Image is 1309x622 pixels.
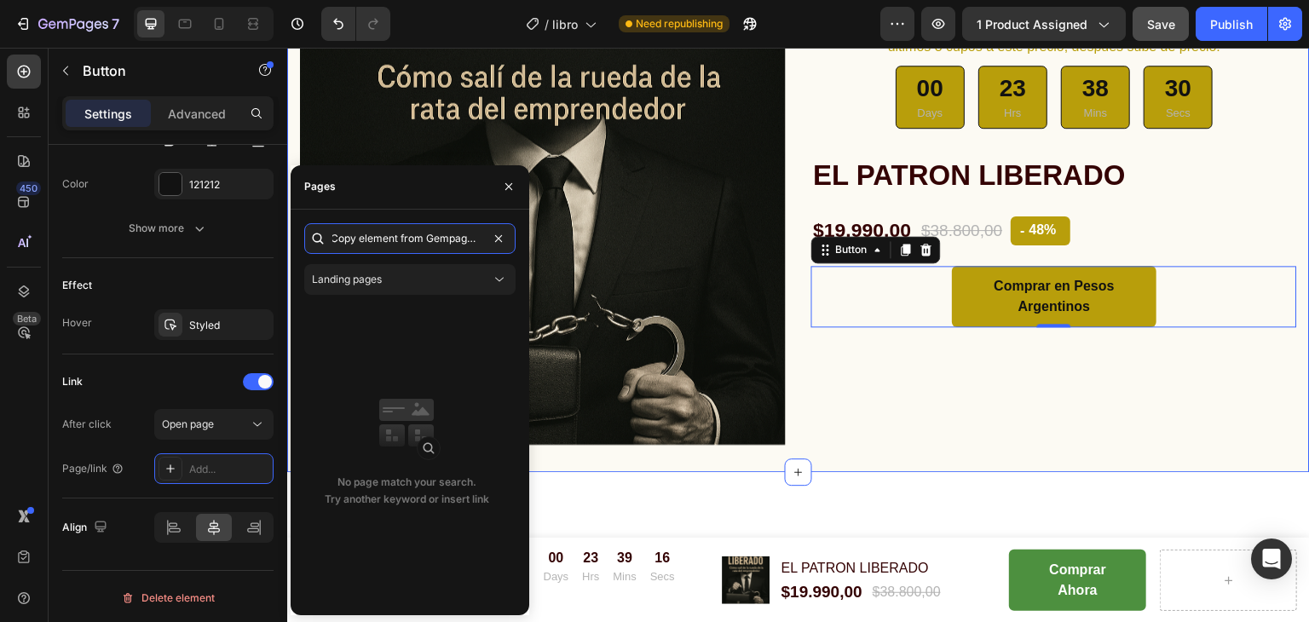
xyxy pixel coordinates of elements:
div: $38.800,00 [632,171,717,196]
button: <p>Comprar en Pesos Argentinos</p> [665,218,869,279]
p: Secs [363,521,388,538]
div: $38.800,00 [584,534,655,556]
div: Styled [189,318,269,333]
div: Button [545,194,584,210]
p: Advanced [168,105,226,123]
p: Mins [326,521,349,538]
div: 23 [295,500,312,521]
div: Page/link [62,461,124,476]
p: 7 [112,14,119,34]
button: Save [1133,7,1189,41]
span: Save [1147,17,1175,32]
p: Comprar en Pesos Argentinos [692,228,842,269]
p: Mins [795,57,822,74]
div: Publish [1210,15,1253,33]
iframe: Design area [287,48,1309,622]
div: 30 [878,26,904,56]
div: Color [62,176,89,192]
div: Delete element [121,588,215,608]
button: Publish [1196,7,1267,41]
div: Link [62,374,83,389]
div: Show more [129,220,208,237]
span: Open page [162,418,214,430]
p: Button [83,60,228,81]
div: 00 [630,26,656,56]
p: Hrs [712,57,739,74]
span: / [545,15,549,33]
button: Open page [154,409,274,440]
div: 48% [741,170,771,194]
span: Landing pages [312,273,382,285]
button: Show more [62,213,274,244]
span: libro [552,15,578,33]
div: Add... [189,462,269,477]
div: Open Intercom Messenger [1251,538,1292,579]
h1: EL PATRON LIBERADO [493,509,655,533]
div: 121212 [189,177,269,193]
div: 16 [363,500,388,521]
div: Effect [62,278,92,293]
p: Hrs [295,521,312,538]
button: Landing pages [304,264,516,295]
div: 23 [712,26,739,56]
a: Comprar Ahora [722,502,859,563]
button: 1 product assigned [962,7,1126,41]
div: 450 [16,181,41,195]
div: Pages [304,179,336,194]
p: Days [630,57,656,74]
div: 39 [326,500,349,521]
span: 1 product assigned [977,15,1087,33]
div: After click [62,417,112,432]
div: Hover [62,315,92,331]
div: $19.990,00 [493,533,577,557]
button: Delete element [62,585,274,612]
div: - [730,170,740,196]
p: Comprar Ahora [749,512,832,553]
button: 7 [7,7,127,41]
div: 38 [795,26,822,56]
h1: EL PATRON LIBERADO [524,108,1010,148]
p: Settings [84,105,132,123]
div: Align [62,516,111,539]
div: Beta [13,312,41,325]
input: Insert link or search [304,223,516,254]
p: Secs [878,57,904,74]
span: Need republishing [636,16,723,32]
div: Undo/Redo [321,7,390,41]
p: No page match your search. Try another keyword or insert link [325,474,489,508]
div: $19.990,00 [524,169,626,198]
